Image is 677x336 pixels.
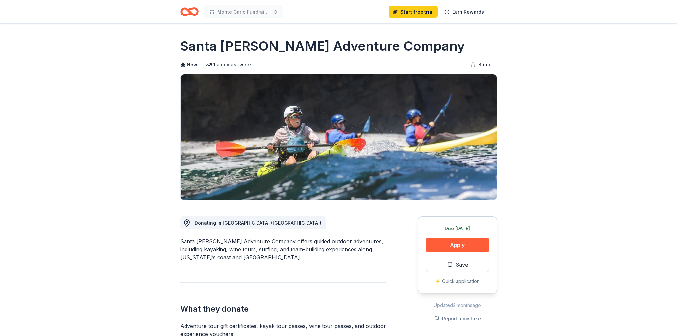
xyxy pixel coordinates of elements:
button: Save [426,258,489,272]
a: Earn Rewards [440,6,488,18]
div: Updated 2 months ago [418,301,497,309]
span: Donating in [GEOGRAPHIC_DATA] ([GEOGRAPHIC_DATA]) [195,220,321,226]
h2: What they donate [180,304,386,314]
div: Due [DATE] [426,225,489,232]
span: Save [456,260,468,269]
button: Share [465,58,497,71]
div: ⚡️ Quick application [426,277,489,285]
button: Monte Carlo Fundraiser Event [204,5,283,18]
a: Start free trial [389,6,438,18]
span: Share [478,61,492,69]
span: New [187,61,197,69]
h1: Santa [PERSON_NAME] Adventure Company [180,37,465,55]
button: Apply [426,238,489,252]
span: Monte Carlo Fundraiser Event [217,8,270,16]
button: Report a mistake [434,315,481,322]
a: Home [180,4,199,19]
div: 1 apply last week [205,61,252,69]
img: Image for Santa Barbara Adventure Company [181,74,497,200]
div: Santa [PERSON_NAME] Adventure Company offers guided outdoor adventures, including kayaking, wine ... [180,237,386,261]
